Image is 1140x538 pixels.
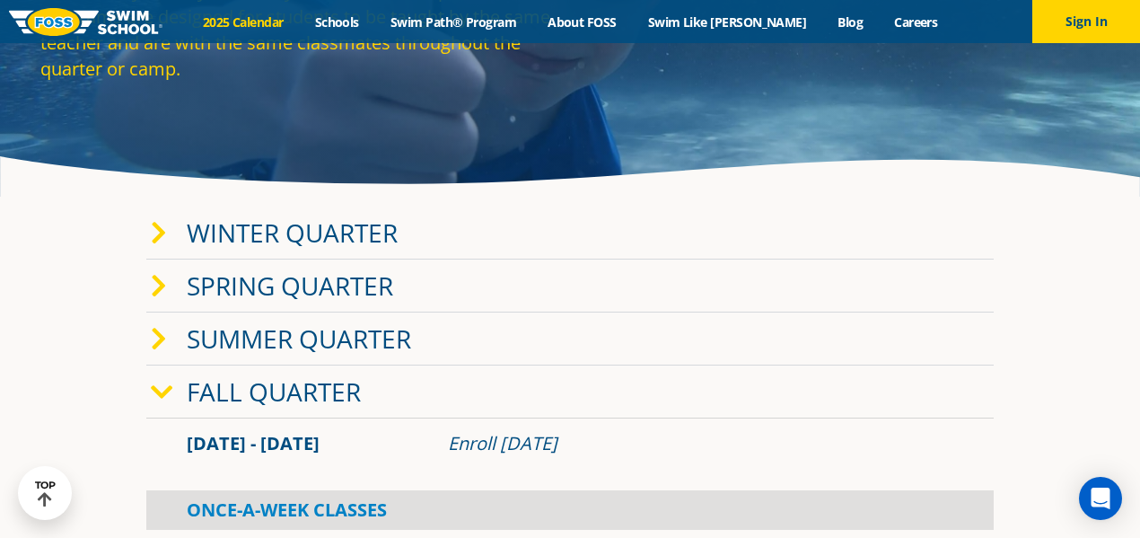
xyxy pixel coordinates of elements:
div: TOP [35,480,56,507]
a: Swim Path® Program [374,13,531,31]
a: Blog [822,13,879,31]
img: FOSS Swim School Logo [9,8,162,36]
a: Schools [299,13,374,31]
span: [DATE] - [DATE] [187,431,320,455]
div: Enroll [DATE] [448,431,953,456]
a: Winter Quarter [187,216,398,250]
a: 2025 Calendar [187,13,299,31]
a: Fall Quarter [187,375,361,409]
a: Spring Quarter [187,269,393,303]
a: Summer Quarter [187,322,411,356]
a: About FOSS [532,13,633,31]
a: Swim Like [PERSON_NAME] [632,13,822,31]
div: Once-A-Week Classes [146,490,994,530]
div: Open Intercom Messenger [1079,477,1122,520]
a: Careers [879,13,953,31]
